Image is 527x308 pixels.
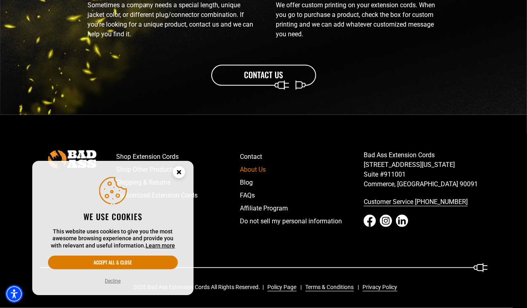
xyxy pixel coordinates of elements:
a: Privacy Policy [360,283,398,291]
a: Facebook - open in a new tab [364,215,376,227]
a: FAQs [240,189,364,202]
a: Terms & Conditions [302,283,354,291]
button: Accept all & close [48,256,178,269]
a: Do not sell my personal information [240,215,364,228]
p: Bad Ass Extension Cords [STREET_ADDRESS][US_STATE] Suite #911001 Commerce, [GEOGRAPHIC_DATA] 90091 [364,150,487,189]
a: Blog [240,176,364,189]
a: CONTACT US [211,65,316,86]
button: Close this option [165,161,194,186]
a: This website uses cookies to give you the most awesome browsing experience and provide you with r... [146,242,175,249]
p: Sometimes a company needs a special length, unique jacket color, or different plug/connector comb... [88,0,256,39]
aside: Cookie Consent [32,161,194,296]
a: call 833-674-1699 [364,196,487,208]
div: Accessibility Menu [5,285,23,303]
a: LinkedIn - open in a new tab [396,215,408,227]
h2: We use cookies [48,211,178,222]
a: Instagram - open in a new tab [380,215,392,227]
div: 2025 Bad Ass Extension Cords All Rights Reserved. [133,283,403,291]
a: Shop Extension Cords [117,150,240,163]
a: Affiliate Program [240,202,364,215]
p: This website uses cookies to give you the most awesome browsing experience and provide you with r... [48,228,178,250]
p: We offer custom printing on your extension cords. When you go to purchase a product, check the bo... [276,0,440,39]
img: Bad Ass Extension Cords [48,150,96,169]
a: Contact [240,150,364,163]
button: Decline [103,277,123,285]
a: Policy Page [265,283,297,291]
a: About Us [240,163,364,176]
